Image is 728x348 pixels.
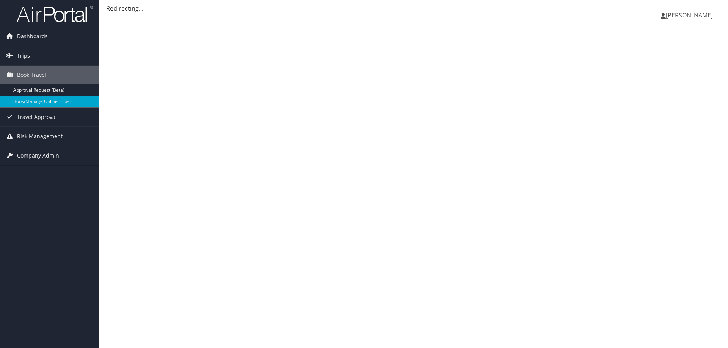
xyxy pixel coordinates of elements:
[17,66,46,84] span: Book Travel
[17,27,48,46] span: Dashboards
[666,11,713,19] span: [PERSON_NAME]
[17,46,30,65] span: Trips
[106,4,720,13] div: Redirecting...
[17,108,57,126] span: Travel Approval
[661,4,720,27] a: [PERSON_NAME]
[17,127,63,146] span: Risk Management
[17,5,93,23] img: airportal-logo.png
[17,146,59,165] span: Company Admin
